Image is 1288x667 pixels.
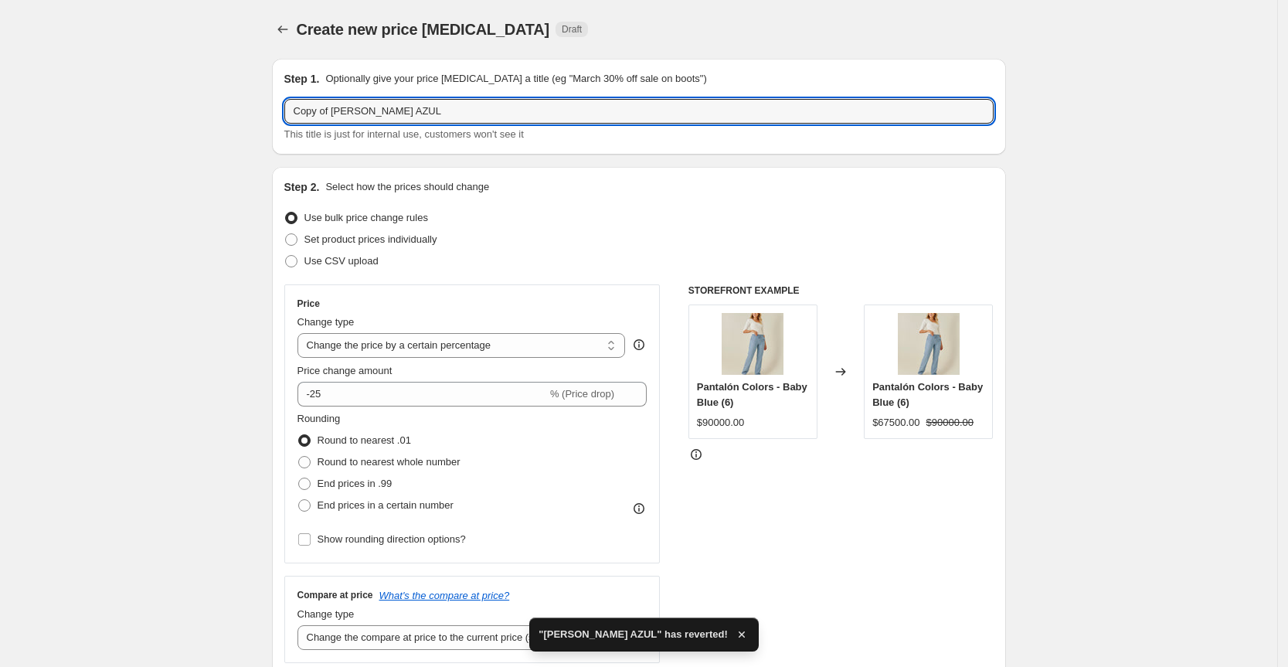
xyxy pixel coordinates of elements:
span: Create new price [MEDICAL_DATA] [297,21,550,38]
span: Round to nearest .01 [318,434,411,446]
span: Change type [297,316,355,328]
span: End prices in a certain number [318,499,454,511]
button: What's the compare at price? [379,590,510,601]
span: Rounding [297,413,341,424]
span: $90000.00 [926,417,974,428]
input: -15 [297,382,547,407]
span: Show rounding direction options? [318,533,466,545]
p: Select how the prices should change [325,179,489,195]
div: help [631,337,647,352]
span: This title is just for internal use, customers won't see it [284,128,524,140]
span: "[PERSON_NAME] AZUL" has reverted! [539,627,727,642]
img: AZUL_2431317_1_b42a85ab-74b8-4bfa-99c6-ab4d26b3434c_80x.jpg [722,313,783,375]
input: 30% off holiday sale [284,99,994,124]
span: Change type [297,608,355,620]
span: Use bulk price change rules [304,212,428,223]
h3: Compare at price [297,589,373,601]
button: Price change jobs [272,19,294,40]
span: % (Price drop) [550,388,614,400]
span: Set product prices individually [304,233,437,245]
span: $90000.00 [697,417,744,428]
span: End prices in .99 [318,478,393,489]
img: AZUL_2431317_1_b42a85ab-74b8-4bfa-99c6-ab4d26b3434c_80x.jpg [898,313,960,375]
h2: Step 2. [284,179,320,195]
h2: Step 1. [284,71,320,87]
span: $67500.00 [872,417,919,428]
h6: STOREFRONT EXAMPLE [688,284,994,297]
h3: Price [297,298,320,310]
span: Price change amount [297,365,393,376]
p: Optionally give your price [MEDICAL_DATA] a title (eg "March 30% off sale on boots") [325,71,706,87]
span: Pantalón Colors - Baby Blue (6) [872,381,983,408]
span: Round to nearest whole number [318,456,460,468]
span: Pantalón Colors - Baby Blue (6) [697,381,807,408]
span: Use CSV upload [304,255,379,267]
span: Draft [562,23,582,36]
